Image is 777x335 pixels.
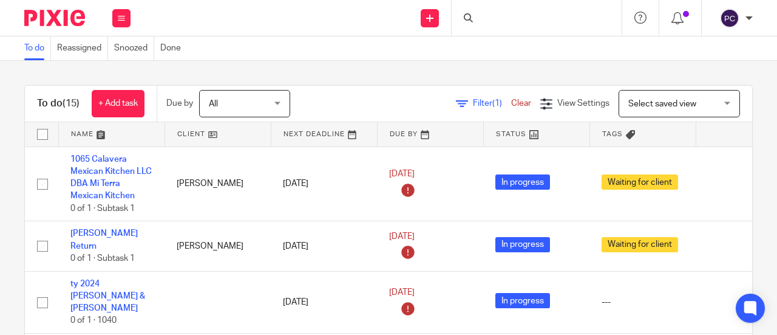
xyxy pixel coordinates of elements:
span: Select saved view [628,100,696,108]
span: View Settings [557,99,609,108]
td: [PERSON_NAME] [165,147,271,221]
a: [PERSON_NAME] Return [70,229,138,250]
span: 0 of 1 · 1040 [70,317,117,325]
a: ty 2024 [PERSON_NAME] & [PERSON_NAME] [70,280,145,313]
a: To do [24,36,51,60]
h1: To do [37,97,80,110]
span: In progress [495,237,550,252]
span: [DATE] [389,288,415,297]
div: --- [602,296,684,308]
img: Pixie [24,10,85,26]
img: svg%3E [720,9,739,28]
td: [DATE] [271,221,377,271]
span: (1) [492,99,502,108]
td: [DATE] [271,147,377,221]
a: + Add task [92,90,144,117]
span: In progress [495,293,550,308]
span: Waiting for client [602,174,678,190]
span: 0 of 1 · Subtask 1 [70,254,135,263]
span: [DATE] [389,170,415,178]
span: (15) [63,98,80,108]
span: Tags [602,131,623,137]
td: [DATE] [271,271,377,334]
p: Due by [166,97,193,109]
span: In progress [495,174,550,190]
a: Done [160,36,187,60]
span: 0 of 1 · Subtask 1 [70,204,135,213]
a: Snoozed [114,36,154,60]
span: Filter [473,99,511,108]
td: [PERSON_NAME] [165,221,271,271]
span: All [209,100,218,108]
span: Waiting for client [602,237,678,252]
a: Reassigned [57,36,108,60]
a: Clear [511,99,531,108]
span: [DATE] [389,232,415,241]
a: 1065 Calavera Mexican Kitchen LLC DBA Mi Terra Mexican Kitchen [70,155,152,201]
